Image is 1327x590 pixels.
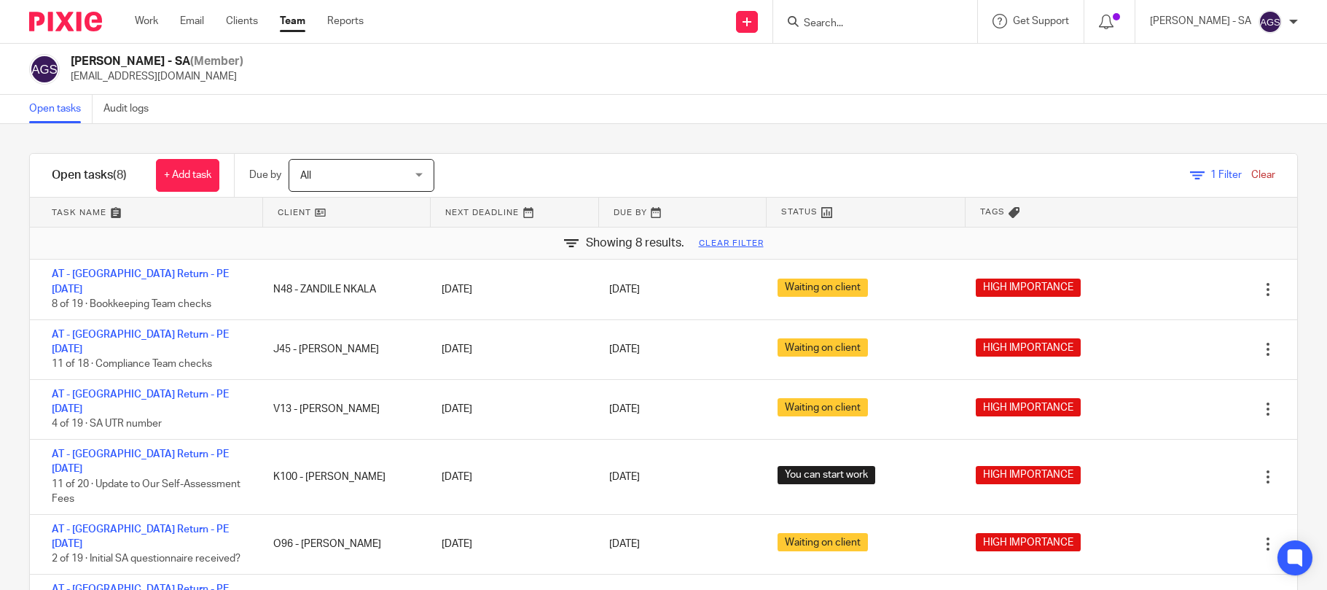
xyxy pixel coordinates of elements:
a: Clear filter [699,238,764,249]
span: HIGH IMPORTANCE [976,338,1081,357]
span: 8 of 19 · Bookkeeping Team checks [52,299,211,309]
div: J45 - [PERSON_NAME] [259,335,426,364]
a: + Add task [156,159,219,192]
a: Team [280,14,305,28]
p: [PERSON_NAME] - SA [1150,14,1251,28]
p: Due by [249,168,281,182]
a: Open tasks [29,95,93,123]
a: Work [135,14,158,28]
a: Clear [1251,170,1275,180]
div: [DATE] [427,275,595,304]
a: Email [180,14,204,28]
a: AT - [GEOGRAPHIC_DATA] Return - PE [DATE] [52,524,229,549]
span: HIGH IMPORTANCE [976,279,1081,297]
div: [DATE] [427,529,595,559]
div: [DATE] [427,335,595,364]
span: HIGH IMPORTANCE [976,466,1081,484]
a: AT - [GEOGRAPHIC_DATA] Return - PE [DATE] [52,389,229,414]
span: Waiting on client [778,338,868,357]
span: (8) [113,169,127,181]
p: [EMAIL_ADDRESS][DOMAIN_NAME] [71,69,243,84]
a: AT - [GEOGRAPHIC_DATA] Return - PE [DATE] [52,269,229,294]
span: Filter [1210,170,1242,180]
span: (Member) [190,55,243,67]
div: N48 - ZANDILE NKALA [259,275,426,304]
div: K100 - [PERSON_NAME] [259,462,426,492]
span: Tags [980,206,1005,218]
h1: Open tasks [52,168,127,183]
span: [DATE] [609,404,640,414]
span: 11 of 20 · Update to Our Self-Assessment Fees [52,479,240,505]
span: 2 of 19 · Initial SA questionnaire received? [52,554,240,564]
img: svg%3E [1259,10,1282,34]
div: [DATE] [427,462,595,492]
span: 4 of 19 · SA UTR number [52,419,162,430]
span: Showing 8 results. [586,235,684,252]
span: Waiting on client [778,398,868,416]
a: Reports [327,14,364,28]
span: Status [781,206,818,218]
img: svg%3E [29,54,60,85]
span: [DATE] [609,539,640,549]
img: Pixie [29,12,102,31]
a: Audit logs [103,95,160,123]
input: Search [802,18,933,31]
h2: [PERSON_NAME] - SA [71,54,243,69]
span: [DATE] [609,284,640,295]
span: [DATE] [609,344,640,354]
span: Waiting on client [778,533,868,551]
span: You can start work [778,466,875,484]
a: Clients [226,14,258,28]
span: HIGH IMPORTANCE [976,533,1081,551]
span: HIGH IMPORTANCE [976,398,1081,416]
span: Waiting on client [778,279,868,297]
span: Get Support [1013,16,1069,26]
div: V13 - [PERSON_NAME] [259,395,426,424]
a: AT - [GEOGRAPHIC_DATA] Return - PE [DATE] [52,449,229,474]
div: [DATE] [427,395,595,424]
a: AT - [GEOGRAPHIC_DATA] Return - PE [DATE] [52,330,229,354]
div: O96 - [PERSON_NAME] [259,529,426,559]
span: 1 [1210,170,1216,180]
span: All [300,171,311,181]
span: [DATE] [609,472,640,482]
span: 11 of 18 · Compliance Team checks [52,360,212,370]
